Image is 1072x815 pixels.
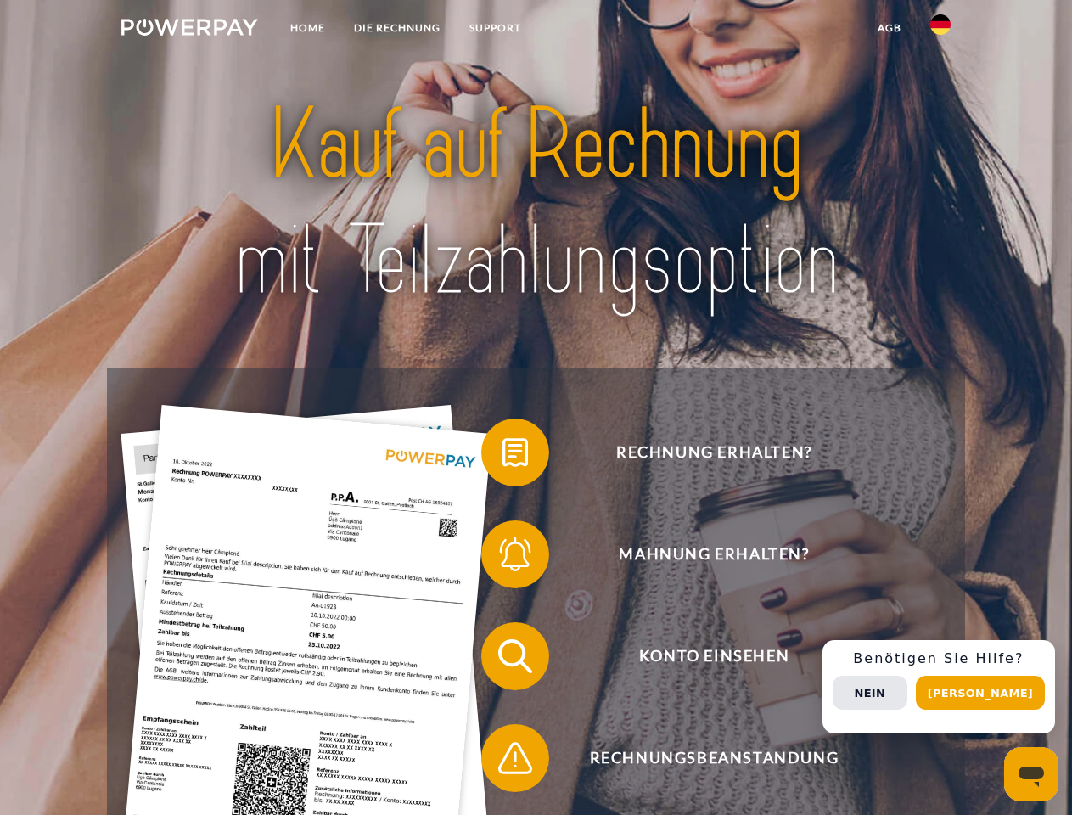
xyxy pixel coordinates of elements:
span: Mahnung erhalten? [506,520,922,588]
button: Konto einsehen [481,622,923,690]
img: title-powerpay_de.svg [162,81,910,325]
button: Rechnung erhalten? [481,419,923,486]
button: [PERSON_NAME] [916,676,1045,710]
a: DIE RECHNUNG [340,13,455,43]
button: Nein [833,676,907,710]
span: Rechnung erhalten? [506,419,922,486]
img: logo-powerpay-white.svg [121,19,258,36]
a: Home [276,13,340,43]
iframe: Schaltfläche zum Öffnen des Messaging-Fensters [1004,747,1058,801]
div: Schnellhilfe [822,640,1055,733]
a: SUPPORT [455,13,536,43]
a: agb [863,13,916,43]
span: Rechnungsbeanstandung [506,724,922,792]
span: Konto einsehen [506,622,922,690]
img: qb_warning.svg [494,737,536,779]
img: de [930,14,951,35]
h3: Benötigen Sie Hilfe? [833,650,1045,667]
img: qb_bell.svg [494,533,536,576]
button: Mahnung erhalten? [481,520,923,588]
img: qb_search.svg [494,635,536,677]
img: qb_bill.svg [494,431,536,474]
button: Rechnungsbeanstandung [481,724,923,792]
